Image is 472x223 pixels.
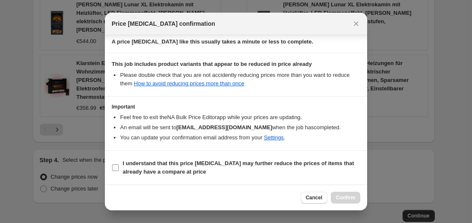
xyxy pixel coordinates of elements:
[176,124,272,131] b: [EMAIL_ADDRESS][DOMAIN_NAME]
[134,80,244,87] a: How to avoid reducing prices more than once
[123,160,354,175] b: I understand that this price [MEDICAL_DATA] may further reduce the prices of items that already h...
[306,194,322,201] span: Cancel
[112,19,215,28] span: Price [MEDICAL_DATA] confirmation
[120,133,360,142] li: You can update your confirmation email address from your .
[264,134,284,141] a: Settings
[112,38,313,45] b: A price [MEDICAL_DATA] like this usually takes a minute or less to complete.
[120,123,360,132] li: An email will be sent to when the job has completed .
[112,61,312,67] b: This job includes product variants that appear to be reduced in price already
[120,113,360,122] li: Feel free to exit the NA Bulk Price Editor app while your prices are updating.
[112,103,360,110] h3: Important
[350,18,362,30] button: Close
[301,192,327,204] button: Cancel
[120,71,360,88] li: Please double check that you are not accidently reducing prices more than you want to reduce them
